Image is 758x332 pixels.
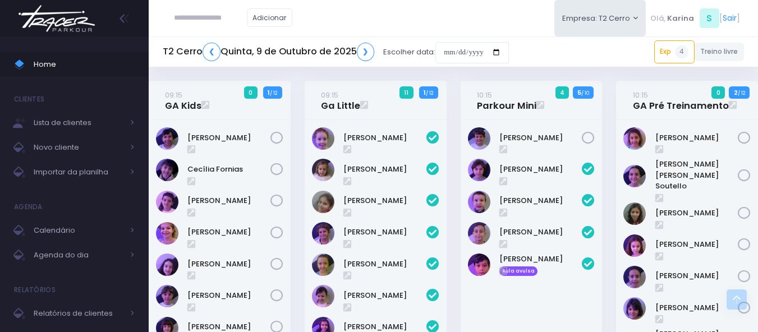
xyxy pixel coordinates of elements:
[399,86,414,99] span: 11
[738,90,745,96] small: / 12
[675,45,688,59] span: 4
[695,43,745,61] a: Treino livre
[655,159,738,192] a: [PERSON_NAME] [PERSON_NAME] Soutello
[623,297,646,320] img: Malu Bernardes
[499,266,538,276] span: Aula avulsa
[187,227,270,238] a: [PERSON_NAME]
[34,306,123,321] span: Relatórios de clientes
[623,202,646,225] img: Julia de Campos Munhoz
[468,159,490,181] img: Dante Passos
[270,90,277,96] small: / 12
[34,223,123,238] span: Calendário
[321,90,338,100] small: 09:15
[499,132,582,144] a: [PERSON_NAME]
[268,88,270,97] strong: 1
[424,88,426,97] strong: 1
[187,259,270,270] a: [PERSON_NAME]
[357,43,375,61] a: ❯
[156,191,178,213] img: Clara Guimaraes Kron
[477,90,492,100] small: 10:15
[14,196,43,218] h4: Agenda
[187,290,270,301] a: [PERSON_NAME]
[156,159,178,181] img: Cecília Fornias Gomes
[156,222,178,245] img: Gabriela Libardi Galesi Bernardo
[555,86,569,99] span: 4
[499,227,582,238] a: [PERSON_NAME]
[734,88,738,97] strong: 2
[468,127,490,150] img: Otto Guimarães Krön
[623,234,646,257] img: Luisa Tomchinsky Montezano
[247,8,293,27] a: Adicionar
[711,86,725,99] span: 0
[499,253,582,265] a: [PERSON_NAME]
[655,208,738,219] a: [PERSON_NAME]
[165,89,201,112] a: 09:15GA Kids
[244,86,258,99] span: 0
[14,279,56,301] h4: Relatórios
[163,39,509,65] div: Escolher data:
[312,285,334,307] img: Julia Merlino Donadell
[34,165,123,179] span: Importar da planilha
[203,43,220,61] a: ❮
[633,90,648,100] small: 10:15
[34,140,123,155] span: Novo cliente
[312,191,334,213] img: Heloísa Amado
[343,195,426,206] a: [PERSON_NAME]
[343,290,426,301] a: [PERSON_NAME]
[499,164,582,175] a: [PERSON_NAME]
[700,8,719,28] span: S
[312,159,334,181] img: Catarina Andrade
[623,165,646,187] img: Ana Helena Soutello
[34,248,123,262] span: Agenda do dia
[654,40,695,63] a: Exp4
[343,132,426,144] a: [PERSON_NAME]
[581,90,589,96] small: / 10
[343,259,426,270] a: [PERSON_NAME]
[165,90,182,100] small: 09:15
[723,12,737,24] a: Sair
[321,89,360,112] a: 09:15Ga Little
[34,57,135,72] span: Home
[655,132,738,144] a: [PERSON_NAME]
[577,88,581,97] strong: 5
[646,6,744,31] div: [ ]
[468,191,490,213] img: Guilherme Soares Naressi
[667,13,694,24] span: Karina
[633,89,729,112] a: 10:15GA Pré Treinamento
[163,43,374,61] h5: T2 Cerro Quinta, 9 de Outubro de 2025
[187,164,270,175] a: Cecília Fornias
[187,132,270,144] a: [PERSON_NAME]
[156,285,178,307] img: Maria Clara Frateschi
[655,270,738,282] a: [PERSON_NAME]
[623,266,646,288] img: Luzia Rolfini Fernandes
[156,253,178,276] img: Isabela de Brito Moffa
[468,253,490,276] img: Samuel Bigaton
[655,239,738,250] a: [PERSON_NAME]
[312,253,334,276] img: Isabel Silveira Chulam
[655,302,738,313] a: [PERSON_NAME]
[499,195,582,206] a: [PERSON_NAME]
[468,222,490,245] img: Rafael Reis
[623,127,646,150] img: Alice Oliveira Castro
[187,195,270,206] a: [PERSON_NAME]
[426,90,433,96] small: / 12
[312,127,334,150] img: Antonieta Bonna Gobo N Silva
[34,116,123,130] span: Lista de clientes
[343,227,426,238] a: [PERSON_NAME]
[477,89,536,112] a: 10:15Parkour Mini
[156,127,178,150] img: Beatriz Kikuchi
[343,164,426,175] a: [PERSON_NAME]
[650,13,665,24] span: Olá,
[312,222,334,245] img: Isabel Amado
[14,88,44,110] h4: Clientes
